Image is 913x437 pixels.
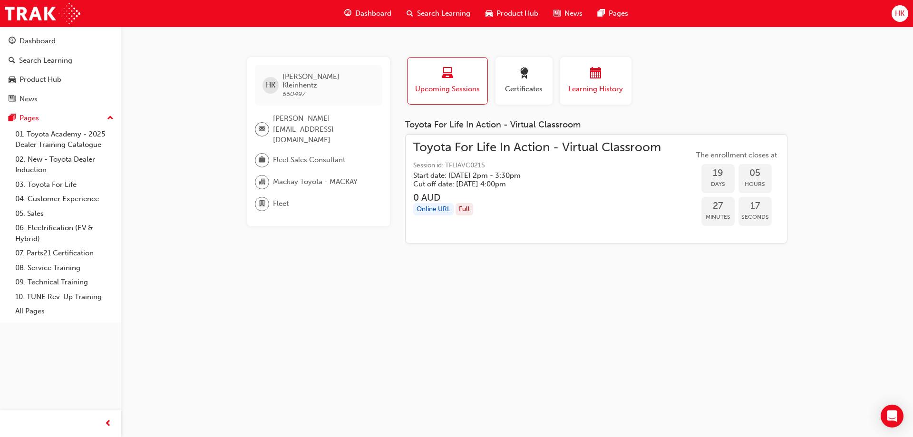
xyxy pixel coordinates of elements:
[413,142,779,236] a: Toyota For Life In Action - Virtual ClassroomSession id: TFLIAVC0215Start date: [DATE] 2pm - 3:30...
[11,206,117,221] a: 05. Sales
[546,4,590,23] a: news-iconNews
[282,90,305,98] span: 660497
[738,168,772,179] span: 05
[273,113,375,146] span: [PERSON_NAME][EMAIL_ADDRESS][DOMAIN_NAME]
[282,72,375,89] span: [PERSON_NAME] Kleinhentz
[9,57,15,65] span: search-icon
[259,154,265,166] span: briefcase-icon
[273,155,345,165] span: Fleet Sales Consultant
[560,57,631,105] button: Learning History
[495,57,553,105] button: Certificates
[554,8,561,19] span: news-icon
[413,142,661,153] span: Toyota For Life In Action - Virtual Classroom
[259,198,265,210] span: department-icon
[415,84,480,95] span: Upcoming Sessions
[399,4,478,23] a: search-iconSearch Learning
[273,176,358,187] span: Mackay Toyota - MACKAY
[105,418,112,430] span: prev-icon
[881,405,903,427] div: Open Intercom Messenger
[413,192,661,203] h3: 0 AUD
[496,8,538,19] span: Product Hub
[259,123,265,136] span: email-icon
[4,32,117,50] a: Dashboard
[9,95,16,104] span: news-icon
[19,94,38,105] div: News
[4,71,117,88] a: Product Hub
[4,52,117,69] a: Search Learning
[567,84,624,95] span: Learning History
[11,221,117,246] a: 06. Electrification (EV & Hybrid)
[895,8,904,19] span: HK
[11,152,117,177] a: 02. New - Toyota Dealer Induction
[598,8,605,19] span: pages-icon
[738,212,772,223] span: Seconds
[11,261,117,275] a: 08. Service Training
[9,114,16,123] span: pages-icon
[344,8,351,19] span: guage-icon
[9,37,16,46] span: guage-icon
[518,68,530,80] span: award-icon
[701,179,735,190] span: Days
[11,127,117,152] a: 01. Toyota Academy - 2025 Dealer Training Catalogue
[11,290,117,304] a: 10. TUNE Rev-Up Training
[405,120,787,130] div: Toyota For Life In Action - Virtual Classroom
[609,8,628,19] span: Pages
[486,8,493,19] span: car-icon
[590,68,602,80] span: calendar-icon
[107,112,114,125] span: up-icon
[11,275,117,290] a: 09. Technical Training
[4,109,117,127] button: Pages
[701,201,735,212] span: 27
[266,80,275,91] span: HK
[738,201,772,212] span: 17
[503,84,545,95] span: Certificates
[694,150,779,161] span: The enrollment closes at
[407,8,413,19] span: search-icon
[337,4,399,23] a: guage-iconDashboard
[478,4,546,23] a: car-iconProduct Hub
[273,198,289,209] span: Fleet
[417,8,470,19] span: Search Learning
[442,68,453,80] span: laptop-icon
[4,90,117,108] a: News
[9,76,16,84] span: car-icon
[19,74,61,85] div: Product Hub
[413,180,646,188] h5: Cut off date: [DATE] 4:00pm
[5,3,80,24] img: Trak
[259,176,265,188] span: organisation-icon
[738,179,772,190] span: Hours
[892,5,908,22] button: HK
[407,57,488,105] button: Upcoming Sessions
[11,192,117,206] a: 04. Customer Experience
[11,177,117,192] a: 03. Toyota For Life
[11,246,117,261] a: 07. Parts21 Certification
[19,36,56,47] div: Dashboard
[19,113,39,124] div: Pages
[590,4,636,23] a: pages-iconPages
[4,30,117,109] button: DashboardSearch LearningProduct HubNews
[11,304,117,319] a: All Pages
[413,203,454,216] div: Online URL
[355,8,391,19] span: Dashboard
[701,212,735,223] span: Minutes
[456,203,473,216] div: Full
[413,171,646,180] h5: Start date: [DATE] 2pm - 3:30pm
[19,55,72,66] div: Search Learning
[701,168,735,179] span: 19
[564,8,583,19] span: News
[413,160,661,171] span: Session id: TFLIAVC0215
